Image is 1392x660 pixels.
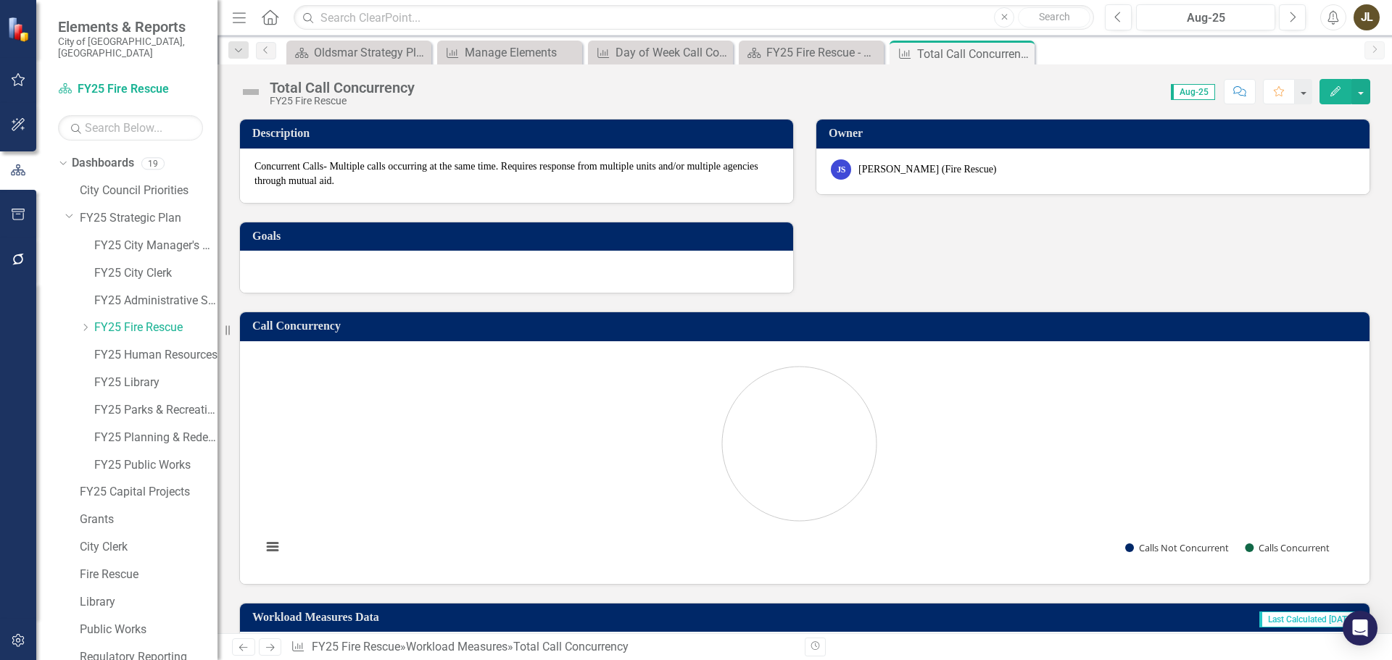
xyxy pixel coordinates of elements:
a: FY25 Capital Projects [80,484,217,501]
span: Search [1039,11,1070,22]
div: Chart. Highcharts interactive chart. [254,352,1355,569]
a: FY25 City Clerk [94,265,217,282]
button: View chart menu, Chart [262,537,283,557]
a: City Clerk [80,539,217,556]
div: Day of Week Call Concurrency [616,43,729,62]
button: Search [1018,7,1090,28]
h3: Call Concurrency [252,319,1362,333]
a: Dashboards [72,155,134,172]
small: City of [GEOGRAPHIC_DATA], [GEOGRAPHIC_DATA] [58,35,203,59]
img: Not Defined [239,80,262,104]
a: FY25 Human Resources [94,347,217,364]
div: [PERSON_NAME] (Fire Rescue) [858,162,997,177]
div: Oldsmar Strategy Plan [314,43,428,62]
a: Workload Measures [406,640,507,653]
input: Search Below... [58,115,203,141]
div: » » [291,639,794,656]
div: FY25 Fire Rescue - Strategic Plan [766,43,880,62]
a: FY25 Fire Rescue [94,319,217,336]
a: FY25 Fire Rescue - Strategic Plan [742,43,880,62]
a: Oldsmar Strategy Plan [290,43,428,62]
a: Library [80,594,217,611]
h3: Workload Measures Data [252,611,865,624]
div: Manage Elements [465,43,579,62]
a: FY25 Fire Rescue [312,640,400,653]
a: FY25 Public Works [94,457,217,474]
a: Public Works [80,622,217,638]
a: Day of Week Call Concurrency [592,43,729,62]
h3: Description [252,127,786,140]
span: Elements & Reports [58,18,203,35]
a: Fire Rescue [80,567,217,583]
h3: Goals [252,230,786,243]
input: Search ClearPoint... [294,5,1094,30]
div: JS [831,159,851,180]
button: Show Calls Concurrent [1245,541,1330,554]
a: City Council Priorities [80,183,217,199]
a: FY25 Parks & Recreation [94,402,217,419]
svg: Interactive chart [254,352,1344,569]
button: Aug-25 [1136,4,1275,30]
a: FY25 Strategic Plan [80,210,217,227]
a: FY25 Fire Rescue [58,81,203,98]
a: FY25 Library [94,375,217,391]
span: Last Calculated [DATE] [1259,611,1361,627]
div: Total Call Concurrency [917,45,1031,63]
div: Open Intercom Messenger [1343,611,1377,646]
span: Aug-25 [1171,84,1215,100]
div: 19 [141,157,165,170]
a: Grants [80,511,217,528]
a: FY25 Administrative Services [94,293,217,309]
img: ClearPoint Strategy [7,17,33,42]
div: Aug-25 [1141,9,1270,27]
div: Total Call Concurrency [270,80,415,96]
a: FY25 City Manager's Office [94,238,217,254]
span: Concurrent Calls- Multiple calls occurring at the same time. Requires response from multiple unit... [254,161,758,186]
div: FY25 Fire Rescue [270,96,415,106]
button: Show Calls Not Concurrent [1125,541,1229,554]
div: Total Call Concurrency [513,640,629,653]
a: Manage Elements [441,43,579,62]
a: FY25 Planning & Redevelopment [94,430,217,446]
h3: Owner [829,127,1362,140]
button: JL [1354,4,1380,30]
